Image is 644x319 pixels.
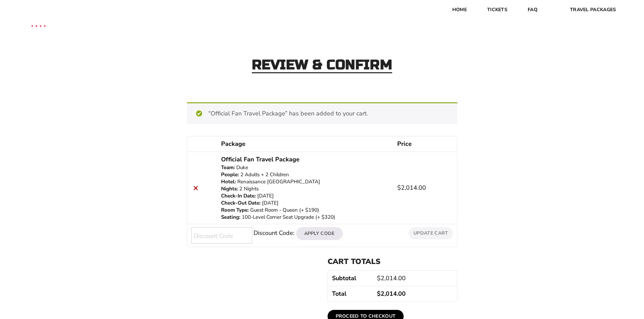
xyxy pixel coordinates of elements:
[221,192,389,200] p: [DATE]
[221,185,238,192] dt: Nights:
[377,290,406,298] bdi: 2,014.00
[409,227,453,239] button: Update cart
[221,200,389,207] p: [DATE]
[328,257,457,266] h2: Cart totals
[191,183,200,192] a: Remove this item
[328,271,373,286] th: Subtotal
[221,171,239,178] dt: People:
[254,229,294,237] label: Discount Code:
[328,286,373,301] th: Total
[221,171,389,178] p: 2 Adults + 2 Children
[221,178,236,185] dt: Hotel:
[221,155,300,164] a: Official Fan Travel Package
[397,184,426,192] bdi: 2,014.00
[221,207,249,214] dt: Room Type:
[20,7,57,43] img: CBS Sports Thanksgiving Classic
[221,164,389,171] p: Duke
[221,178,389,185] p: Renaissance [GEOGRAPHIC_DATA]
[221,192,256,200] dt: Check-In Date:
[377,274,406,282] bdi: 2,014.00
[377,274,381,282] span: $
[397,184,401,192] span: $
[217,136,393,152] th: Package
[296,227,343,240] button: Apply Code
[221,185,389,192] p: 2 Nights
[377,290,381,298] span: $
[393,136,457,152] th: Price
[191,227,252,244] input: Discount Code
[221,214,389,221] p: 100-Level Corner Seat Upgrade (+ $320)
[221,164,235,171] dt: Team:
[187,102,457,124] div: “Official Fan Travel Package” has been added to your cart.
[221,207,389,214] p: Guest Room - Queen (+ $190)
[221,214,240,221] dt: Seating:
[252,58,392,73] h2: Review & Confirm
[221,200,261,207] dt: Check-Out Date:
